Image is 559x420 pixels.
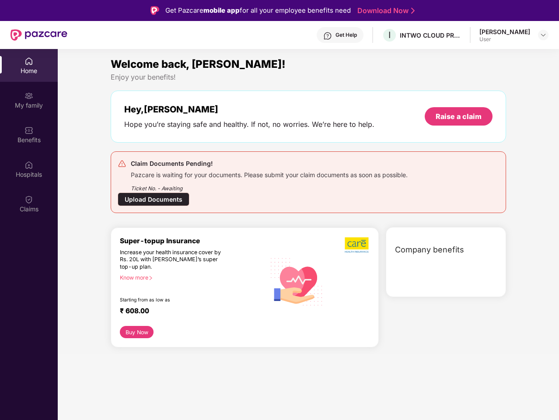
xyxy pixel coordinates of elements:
[395,244,464,256] span: Company benefits
[24,161,33,169] img: svg+xml;base64,PHN2ZyBpZD0iSG9zcGl0YWxzIiB4bWxucz0iaHR0cDovL3d3dy53My5vcmcvMjAwMC9zdmciIHdpZHRoPS...
[540,31,547,38] img: svg+xml;base64,PHN2ZyBpZD0iRHJvcGRvd24tMzJ4MzIiIHhtbG5zPSJodHRwOi8vd3d3LnczLm9yZy8yMDAwL3N2ZyIgd2...
[479,36,530,43] div: User
[120,237,266,245] div: Super-topup Insurance
[131,179,408,192] div: Ticket No. - Awaiting
[124,120,374,129] div: Hope you’re staying safe and healthy. If not, no worries. We’re here to help.
[120,274,260,280] div: Know more
[479,28,530,36] div: [PERSON_NAME]
[266,249,328,313] img: svg+xml;base64,PHN2ZyB4bWxucz0iaHR0cDovL3d3dy53My5vcmcvMjAwMC9zdmciIHhtbG5zOnhsaW5rPSJodHRwOi8vd3...
[148,276,153,280] span: right
[411,6,415,15] img: Stroke
[10,29,67,41] img: New Pazcare Logo
[131,158,408,169] div: Claim Documents Pending!
[111,73,506,82] div: Enjoy your benefits!
[150,6,159,15] img: Logo
[24,126,33,135] img: svg+xml;base64,PHN2ZyBpZD0iQmVuZWZpdHMiIHhtbG5zPSJodHRwOi8vd3d3LnczLm9yZy8yMDAwL3N2ZyIgd2lkdGg9Ij...
[24,91,33,100] img: svg+xml;base64,PHN2ZyB3aWR0aD0iMjAiIGhlaWdodD0iMjAiIHZpZXdCb3g9IjAgMCAyMCAyMCIgZmlsbD0ibm9uZSIgeG...
[120,326,154,338] button: Buy Now
[120,297,228,303] div: Starting from as low as
[118,192,189,206] div: Upload Documents
[436,112,482,121] div: Raise a claim
[388,30,391,40] span: I
[120,249,228,271] div: Increase your health insurance cover by Rs. 20L with [PERSON_NAME]’s super top-up plan.
[335,31,357,38] div: Get Help
[124,104,374,115] div: Hey, [PERSON_NAME]
[165,5,351,16] div: Get Pazcare for all your employee benefits need
[400,31,461,39] div: INTWO CLOUD PRIVATE LIMITED
[323,31,332,40] img: svg+xml;base64,PHN2ZyBpZD0iSGVscC0zMngzMiIgeG1sbnM9Imh0dHA6Ly93d3cudzMub3JnLzIwMDAvc3ZnIiB3aWR0aD...
[24,195,33,204] img: svg+xml;base64,PHN2ZyBpZD0iQ2xhaW0iIHhtbG5zPSJodHRwOi8vd3d3LnczLm9yZy8yMDAwL3N2ZyIgd2lkdGg9IjIwIi...
[118,159,126,168] img: svg+xml;base64,PHN2ZyB4bWxucz0iaHR0cDovL3d3dy53My5vcmcvMjAwMC9zdmciIHdpZHRoPSIyNCIgaGVpZ2h0PSIyNC...
[120,307,257,317] div: ₹ 608.00
[131,169,408,179] div: Pazcare is waiting for your documents. Please submit your claim documents as soon as possible.
[345,237,370,253] img: b5dec4f62d2307b9de63beb79f102df3.png
[24,57,33,66] img: svg+xml;base64,PHN2ZyBpZD0iSG9tZSIgeG1sbnM9Imh0dHA6Ly93d3cudzMub3JnLzIwMDAvc3ZnIiB3aWR0aD0iMjAiIG...
[111,58,286,70] span: Welcome back, [PERSON_NAME]!
[203,6,240,14] strong: mobile app
[357,6,412,15] a: Download Now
